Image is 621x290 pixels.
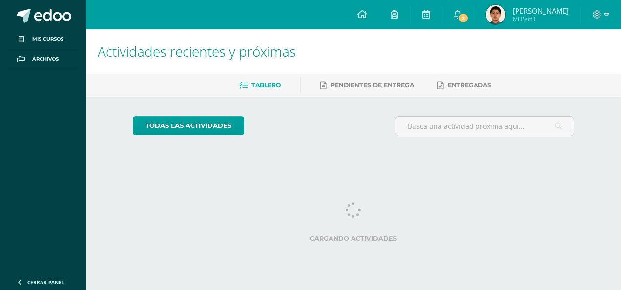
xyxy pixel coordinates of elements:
[486,5,505,24] img: d5477ca1a3f189a885c1b57d1d09bc4b.png
[320,78,414,93] a: Pendientes de entrega
[458,13,469,23] span: 2
[395,117,574,136] input: Busca una actividad próxima aquí...
[513,15,569,23] span: Mi Perfil
[239,78,281,93] a: Tablero
[437,78,491,93] a: Entregadas
[251,82,281,89] span: Tablero
[133,235,575,242] label: Cargando actividades
[32,35,63,43] span: Mis cursos
[27,279,64,286] span: Cerrar panel
[448,82,491,89] span: Entregadas
[331,82,414,89] span: Pendientes de entrega
[133,116,244,135] a: todas las Actividades
[8,49,78,69] a: Archivos
[8,29,78,49] a: Mis cursos
[32,55,59,63] span: Archivos
[98,42,296,61] span: Actividades recientes y próximas
[513,6,569,16] span: [PERSON_NAME]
